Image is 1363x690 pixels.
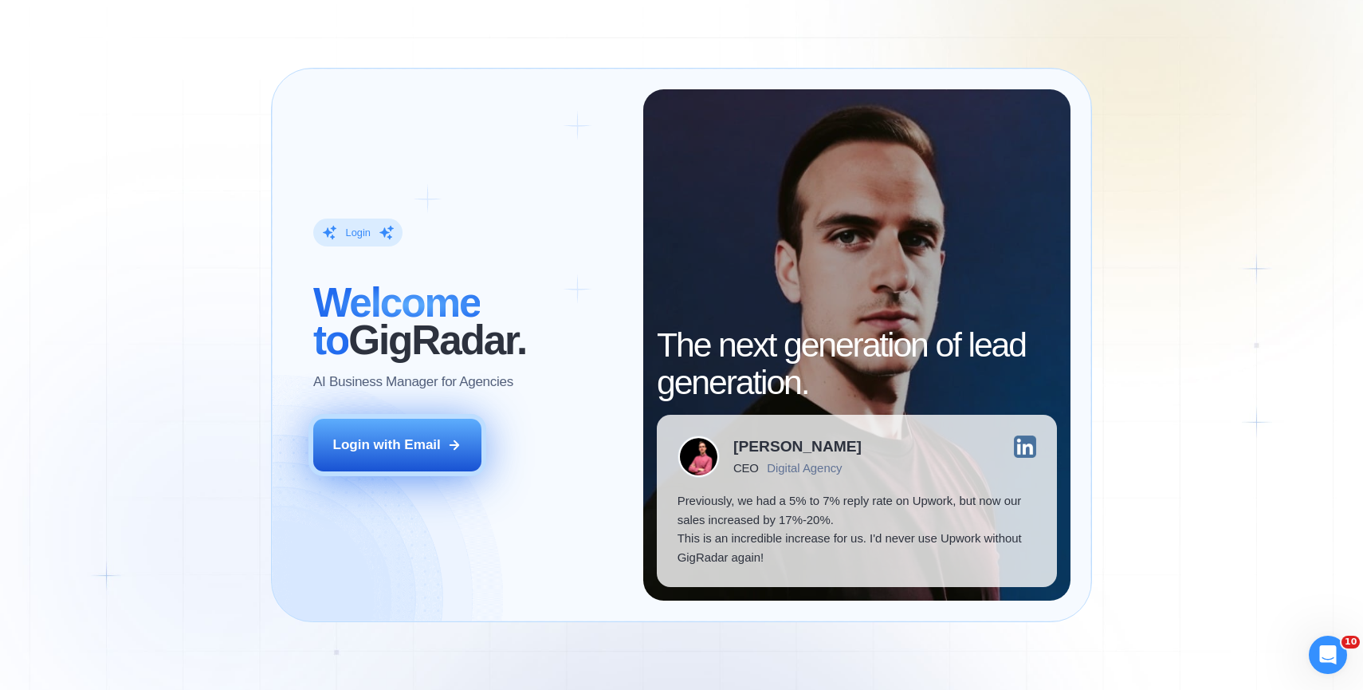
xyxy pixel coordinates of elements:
[333,436,441,455] div: Login with Email
[733,461,758,475] div: CEO
[767,461,842,475] div: Digital Agency
[313,284,623,359] h2: ‍ GigRadar.
[313,280,480,363] span: Welcome to
[313,373,513,392] p: AI Business Manager for Agencies
[657,326,1057,401] h2: The next generation of lead generation.
[1309,636,1347,674] iframe: Intercom live chat
[733,439,862,454] div: [PERSON_NAME]
[313,419,482,471] button: Login with Email
[1341,636,1360,649] span: 10
[678,491,1037,566] p: Previously, we had a 5% to 7% reply rate on Upwork, but now our sales increased by 17%-20%. This ...
[345,226,370,239] div: Login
